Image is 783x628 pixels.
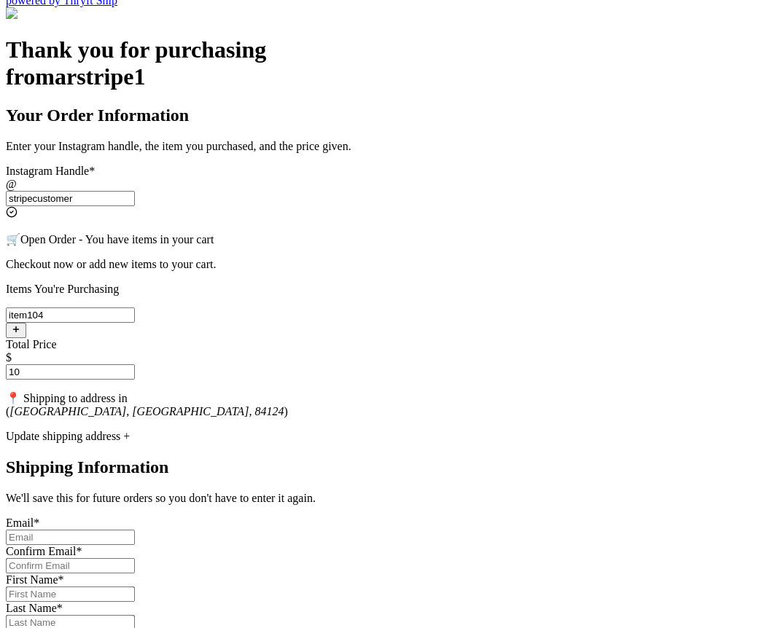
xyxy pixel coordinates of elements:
span: Open Order - You have items in your cart [20,233,214,246]
p: Enter your Instagram handle, the item you purchased, and the price given. [6,140,777,153]
div: Update shipping address + [6,430,777,443]
p: We'll save this for future orders so you don't have to enter it again. [6,492,777,505]
span: 🛒 [6,233,20,246]
span: arstripe1 [55,63,145,90]
input: Enter Mutually Agreed Payment [6,364,135,380]
label: Email [6,517,39,529]
input: ex.funky hat [6,307,135,323]
input: Email [6,530,135,545]
p: Checkout now or add new items to your cart. [6,258,777,271]
input: First Name [6,586,135,602]
input: Confirm Email [6,558,135,573]
label: Total Price [6,338,57,350]
img: Customer Form Background [6,7,151,20]
div: $ [6,351,777,364]
p: Items You're Purchasing [6,283,777,296]
label: Instagram Handle [6,165,95,177]
h1: Thank you for purchasing from [6,36,777,90]
label: First Name [6,573,64,586]
div: @ [6,178,777,191]
h2: Shipping Information [6,458,777,477]
p: 📍 Shipping to address in ( ) [6,391,777,418]
h2: Your Order Information [6,106,777,125]
label: Last Name [6,602,63,614]
em: [GEOGRAPHIC_DATA], [GEOGRAPHIC_DATA], 84124 [9,405,284,417]
label: Confirm Email [6,545,82,557]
